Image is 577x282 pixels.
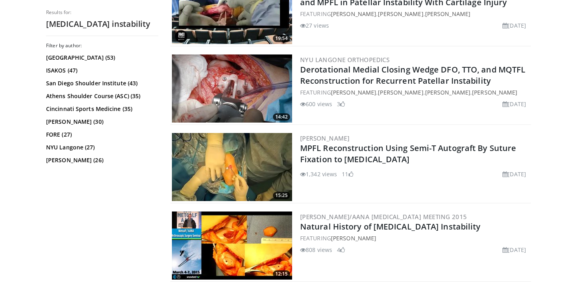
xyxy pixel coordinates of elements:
[502,170,526,178] li: [DATE]
[378,10,423,18] a: [PERSON_NAME]
[300,221,481,232] a: Natural History of [MEDICAL_DATA] Instability
[300,143,516,165] a: MPFL Reconstruction Using Semi-T Autograft By Suture Fixation to [MEDICAL_DATA]
[342,170,353,178] li: 11
[331,234,376,242] a: [PERSON_NAME]
[172,54,292,123] img: 5d80a22e-d115-410e-80b4-60945d6b6501.jpg.300x170_q85_crop-smart_upscale.jpg
[46,156,156,164] a: [PERSON_NAME] (26)
[378,89,423,96] a: [PERSON_NAME]
[273,35,290,42] span: 19:54
[502,100,526,108] li: [DATE]
[300,100,332,108] li: 600 views
[300,234,529,242] div: FEATURING
[300,21,329,30] li: 27 views
[300,88,529,97] div: FEATURING , , ,
[472,89,517,96] a: [PERSON_NAME]
[300,213,467,221] a: [PERSON_NAME]/AANA [MEDICAL_DATA] Meeting 2015
[300,134,349,142] a: [PERSON_NAME]
[46,92,156,100] a: Athens Shoulder Course (ASC) (35)
[273,113,290,121] span: 14:42
[425,89,470,96] a: [PERSON_NAME]
[337,100,345,108] li: 3
[46,79,156,87] a: San Diego Shoulder Institute (43)
[300,56,389,64] a: NYU Langone Orthopedics
[46,131,156,139] a: FORE (27)
[337,246,345,254] li: 4
[425,10,470,18] a: [PERSON_NAME]
[46,19,158,29] h2: [MEDICAL_DATA] instability
[46,9,158,16] p: Results for:
[172,54,292,123] a: 14:42
[331,10,376,18] a: [PERSON_NAME]
[300,64,525,86] a: Derotational Medial Closing Wedge DFO, TTO, and MQTFL Reconstruction for Recurrent Patellar Insta...
[46,66,156,75] a: ISAKOS (47)
[46,105,156,113] a: Cincinnati Sports Medicine (35)
[172,211,292,280] a: 12:15
[46,42,158,49] h3: Filter by author:
[300,10,529,18] div: FEATURING , ,
[46,118,156,126] a: [PERSON_NAME] (30)
[502,21,526,30] li: [DATE]
[300,170,337,178] li: 1,342 views
[46,54,156,62] a: [GEOGRAPHIC_DATA] (53)
[502,246,526,254] li: [DATE]
[273,270,290,278] span: 12:15
[273,192,290,199] span: 15:25
[172,133,292,201] img: 33941cd6-6fcb-4e64-b8b4-828558d2faf3.300x170_q85_crop-smart_upscale.jpg
[331,89,376,96] a: [PERSON_NAME]
[46,143,156,151] a: NYU Langone (27)
[172,211,292,280] img: 3bb9cd83-db03-4b59-9eb2-bc11d522c020.300x170_q85_crop-smart_upscale.jpg
[172,133,292,201] a: 15:25
[300,246,332,254] li: 808 views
